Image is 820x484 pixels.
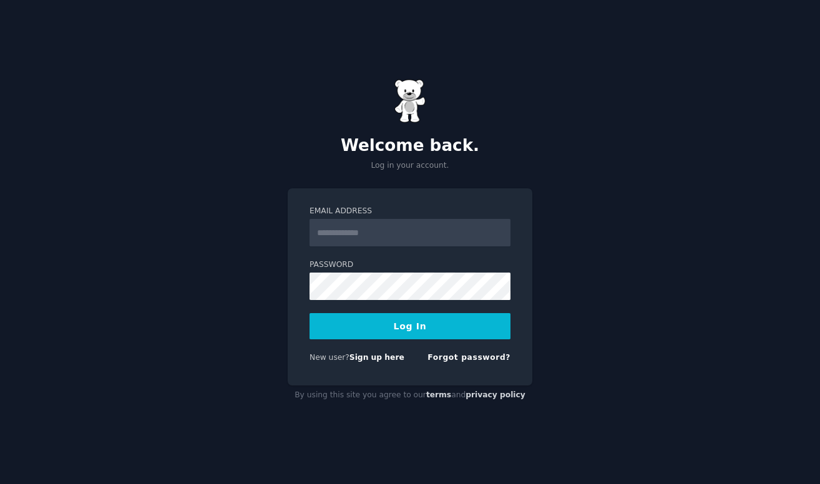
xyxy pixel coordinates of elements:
[349,353,404,362] a: Sign up here
[310,353,349,362] span: New user?
[288,136,532,156] h2: Welcome back.
[310,206,510,217] label: Email Address
[288,160,532,172] p: Log in your account.
[427,353,510,362] a: Forgot password?
[426,390,451,399] a: terms
[394,79,426,123] img: Gummy Bear
[310,313,510,339] button: Log In
[310,259,510,271] label: Password
[288,385,532,405] div: By using this site you agree to our and
[466,390,525,399] a: privacy policy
